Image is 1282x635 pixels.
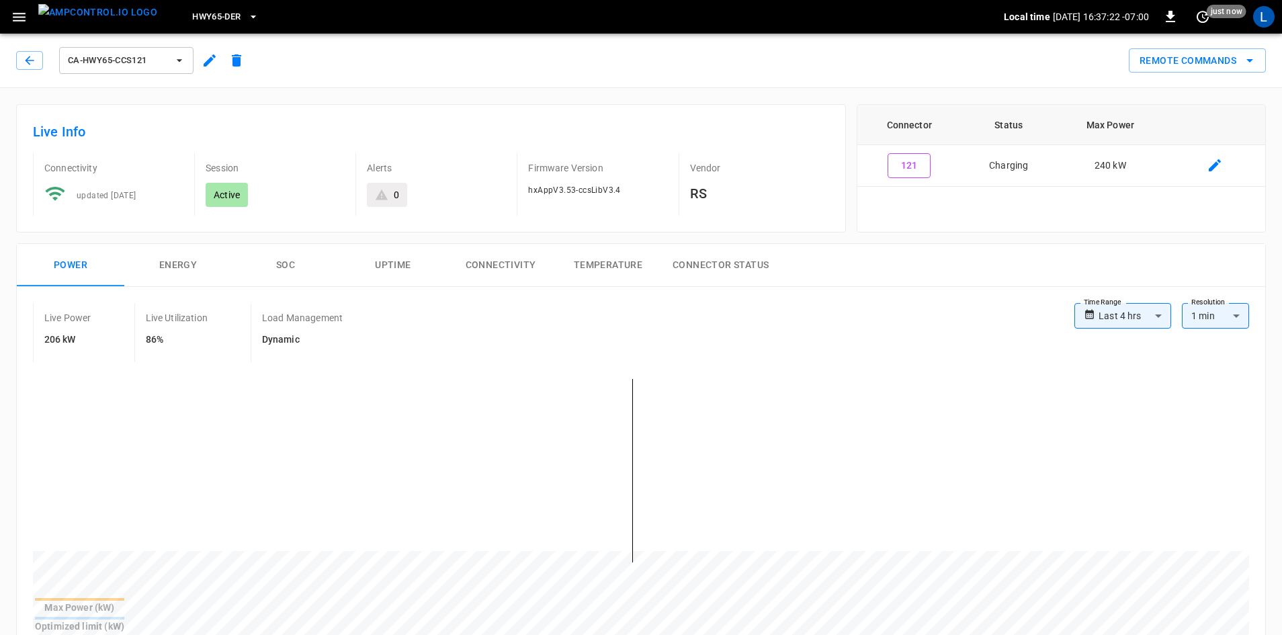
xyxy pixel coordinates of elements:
[38,4,157,21] img: ampcontrol.io logo
[1207,5,1246,18] span: just now
[1191,297,1225,308] label: Resolution
[1084,297,1121,308] label: Time Range
[33,121,829,142] h6: Live Info
[961,105,1056,145] th: Status
[206,161,345,175] p: Session
[528,161,667,175] p: Firmware Version
[68,53,167,69] span: ca-hwy65-ccs121
[447,244,554,287] button: Connectivity
[1192,6,1213,28] button: set refresh interval
[214,188,240,202] p: Active
[857,105,1265,187] table: connector table
[124,244,232,287] button: Energy
[232,244,339,287] button: SOC
[339,244,447,287] button: Uptime
[59,47,194,74] button: ca-hwy65-ccs121
[146,333,208,347] h6: 86%
[1004,10,1050,24] p: Local time
[44,311,91,325] p: Live Power
[394,188,399,202] div: 0
[77,191,136,200] span: updated [DATE]
[1053,10,1149,24] p: [DATE] 16:37:22 -07:00
[1182,303,1249,329] div: 1 min
[690,161,829,175] p: Vendor
[187,4,263,30] button: HWY65-DER
[1129,48,1266,73] button: Remote Commands
[528,185,620,195] span: hxAppV3.53-ccsLibV3.4
[690,183,829,204] h6: RS
[17,244,124,287] button: Power
[146,311,208,325] p: Live Utilization
[1056,105,1164,145] th: Max Power
[262,333,343,347] h6: Dynamic
[662,244,779,287] button: Connector Status
[44,161,183,175] p: Connectivity
[262,311,343,325] p: Load Management
[1253,6,1275,28] div: profile-icon
[554,244,662,287] button: Temperature
[857,105,961,145] th: Connector
[1129,48,1266,73] div: remote commands options
[44,333,91,347] h6: 206 kW
[1056,145,1164,187] td: 240 kW
[192,9,241,25] span: HWY65-DER
[888,153,931,178] button: 121
[1099,303,1171,329] div: Last 4 hrs
[367,161,506,175] p: Alerts
[961,145,1056,187] td: Charging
